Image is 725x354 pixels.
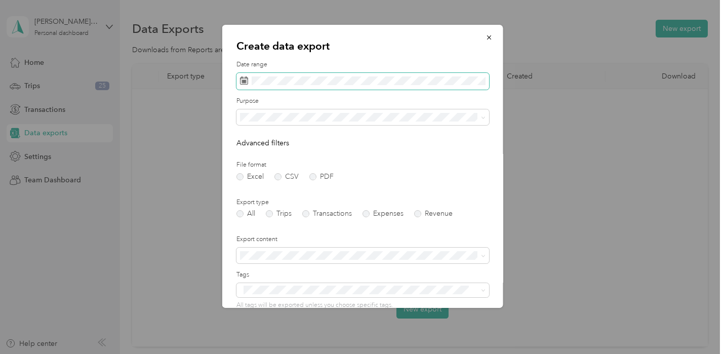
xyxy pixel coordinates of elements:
label: Expenses [362,210,404,217]
label: Export content [236,235,489,244]
p: Create data export [236,39,489,53]
p: Advanced filters [236,138,489,148]
label: Excel [236,173,264,180]
label: Date range [236,60,489,69]
label: File format [236,161,489,170]
label: Trips [266,210,292,217]
label: Tags [236,270,489,280]
label: Revenue [414,210,453,217]
label: Export type [236,198,489,207]
label: CSV [274,173,299,180]
p: All tags will be exported unless you choose specific tags. [236,301,489,310]
label: Transactions [302,210,352,217]
iframe: Everlance-gr Chat Button Frame [668,297,725,354]
label: All [236,210,255,217]
label: Purpose [236,97,489,106]
label: PDF [309,173,334,180]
